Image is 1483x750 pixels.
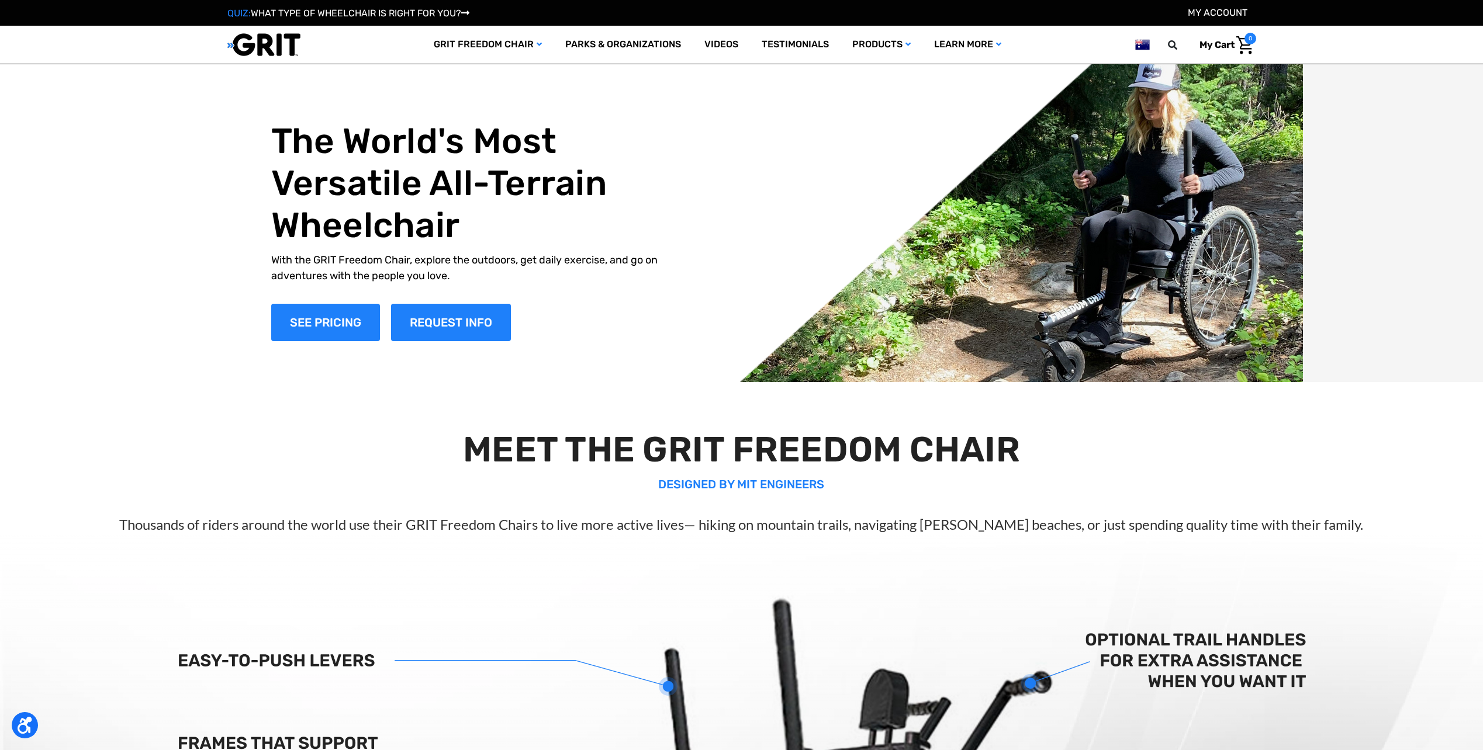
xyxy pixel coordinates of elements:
[554,26,693,64] a: Parks & Organizations
[1236,36,1253,54] img: Cart
[1135,37,1149,52] img: au.png
[391,304,511,341] a: Slide number 1, Request Information
[227,8,251,19] span: QUIZ:
[922,26,1013,64] a: Learn More
[271,252,684,284] p: With the GRIT Freedom Chair, explore the outdoors, get daily exercise, and go on adventures with ...
[37,429,1446,471] h2: MEET THE GRIT FREEDOM CHAIR
[1188,7,1247,18] a: Account
[37,514,1446,535] p: Thousands of riders around the world use their GRIT Freedom Chairs to live more active lives— hik...
[227,8,469,19] a: QUIZ:WHAT TYPE OF WHEELCHAIR IS RIGHT FOR YOU?
[1199,39,1235,50] span: My Cart
[1245,33,1256,44] span: 0
[1191,33,1256,57] a: Cart with 0 items
[750,26,841,64] a: Testimonials
[271,120,684,246] h1: The World's Most Versatile All-Terrain Wheelchair
[37,475,1446,493] p: DESIGNED BY MIT ENGINEERS
[693,26,750,64] a: Videos
[422,26,554,64] a: GRIT Freedom Chair
[1173,33,1191,57] input: Search
[841,26,922,64] a: Products
[271,304,380,341] a: Shop Now
[227,33,300,57] img: GRIT All-Terrain Wheelchair and Mobility Equipment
